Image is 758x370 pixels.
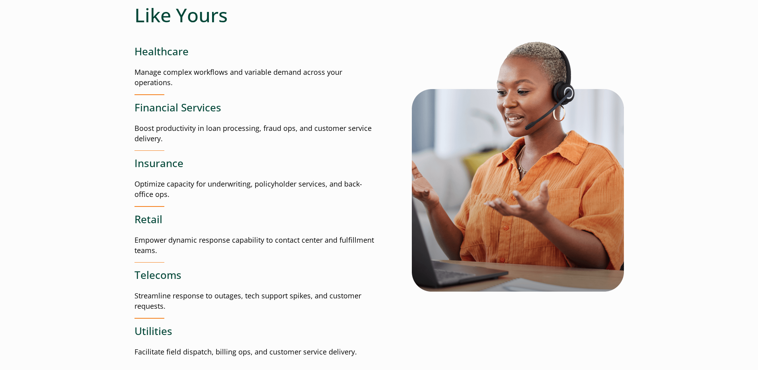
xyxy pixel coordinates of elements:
p: Empower dynamic response capability to contact center and fulfillment teams. [134,235,379,256]
h3: Retail [134,213,379,226]
p: Facilitate field dispatch, billing ops, and customer service delivery. [134,347,379,357]
p: Manage complex workflows and variable demand across your operations. [134,67,379,88]
h3: Financial Services [134,101,379,114]
p: Streamline response to outages, tech support spikes, and customer requests. [134,291,379,312]
h3: Telecoms [134,269,379,281]
h3: Insurance [134,157,379,169]
h3: Healthcare [134,45,379,58]
p: Boost productivity in loan processing, fraud ops, and customer service delivery. [134,123,379,144]
p: Optimize capacity for underwriting, policyholder services, and back-office ops. [134,179,379,200]
h3: Utilities [134,325,379,337]
img: Woman talking on headset about contact center automation solutions while looking at laptop computer [412,30,624,292]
